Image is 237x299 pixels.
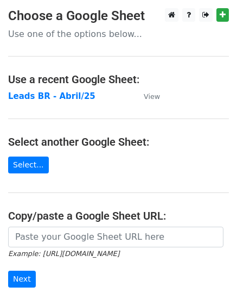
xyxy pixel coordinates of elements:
h4: Copy/paste a Google Sheet URL: [8,209,229,222]
h4: Select another Google Sheet: [8,135,229,148]
input: Paste your Google Sheet URL here [8,227,223,247]
input: Next [8,271,36,288]
a: Select... [8,157,49,173]
a: Leads BR - Abril/25 [8,91,95,101]
h4: Use a recent Google Sheet: [8,73,229,86]
p: Use one of the options below... [8,28,229,40]
small: View [144,92,160,101]
iframe: Chat Widget [183,247,237,299]
h3: Choose a Google Sheet [8,8,229,24]
a: View [133,91,160,101]
small: Example: [URL][DOMAIN_NAME] [8,250,119,258]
